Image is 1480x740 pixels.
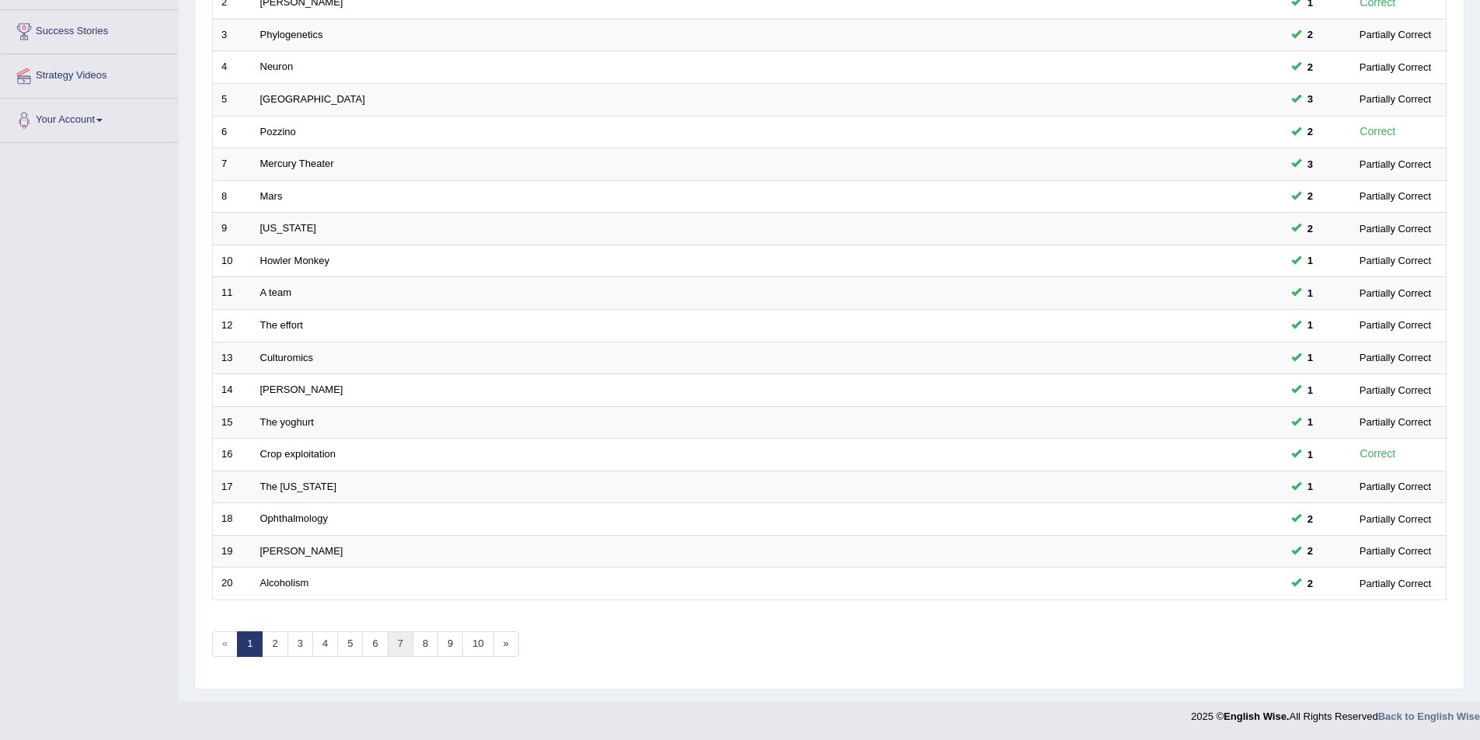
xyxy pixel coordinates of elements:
[1353,91,1437,107] div: Partially Correct
[1301,575,1319,592] span: You can still take this question
[213,277,252,310] td: 11
[388,631,413,657] a: 7
[1301,252,1319,269] span: You can still take this question
[1353,59,1437,75] div: Partially Correct
[260,384,343,395] a: [PERSON_NAME]
[260,319,303,331] a: The effort
[312,631,338,657] a: 4
[1353,511,1437,527] div: Partially Correct
[1301,285,1319,301] span: You can still take this question
[260,416,314,428] a: The yoghurt
[1301,59,1319,75] span: You can still take this question
[1301,317,1319,333] span: You can still take this question
[213,342,252,374] td: 13
[213,19,252,51] td: 3
[1353,543,1437,559] div: Partially Correct
[213,309,252,342] td: 12
[260,512,328,524] a: Ophthalmology
[213,471,252,503] td: 17
[1353,221,1437,237] div: Partially Correct
[1,54,178,93] a: Strategy Videos
[1353,252,1437,269] div: Partially Correct
[287,631,313,657] a: 3
[1301,156,1319,172] span: You can still take this question
[260,255,330,266] a: Howler Monkey
[437,631,463,657] a: 9
[213,503,252,536] td: 18
[1353,349,1437,366] div: Partially Correct
[1301,123,1319,140] span: You can still take this question
[260,29,323,40] a: Phylogenetics
[1301,221,1319,237] span: You can still take this question
[413,631,438,657] a: 8
[213,406,252,439] td: 15
[213,245,252,277] td: 10
[212,631,238,657] span: «
[260,190,283,202] a: Mars
[260,158,334,169] a: Mercury Theater
[1,10,178,49] a: Success Stories
[213,439,252,471] td: 16
[260,448,336,460] a: Crop exploitation
[260,577,309,589] a: Alcoholism
[213,116,252,148] td: 6
[1378,710,1480,722] a: Back to English Wise
[213,568,252,600] td: 20
[1353,26,1437,43] div: Partially Correct
[1353,317,1437,333] div: Partially Correct
[493,631,519,657] a: »
[1191,701,1480,724] div: 2025 © All Rights Reserved
[213,51,252,84] td: 4
[1301,382,1319,398] span: You can still take this question
[1353,188,1437,204] div: Partially Correct
[1301,478,1319,495] span: You can still take this question
[213,374,252,407] td: 14
[1353,123,1402,141] div: Correct
[337,631,363,657] a: 5
[262,631,287,657] a: 2
[1301,188,1319,204] span: You can still take this question
[1301,511,1319,527] span: You can still take this question
[1301,349,1319,366] span: You can still take this question
[1353,382,1437,398] div: Partially Correct
[260,93,365,105] a: [GEOGRAPHIC_DATA]
[213,180,252,213] td: 8
[260,352,314,363] a: Culturomics
[260,545,343,557] a: [PERSON_NAME]
[260,481,337,492] a: The [US_STATE]
[462,631,493,657] a: 10
[1353,478,1437,495] div: Partially Correct
[237,631,263,657] a: 1
[1353,414,1437,430] div: Partially Correct
[362,631,388,657] a: 6
[1301,26,1319,43] span: You can still take this question
[260,222,316,234] a: [US_STATE]
[213,148,252,181] td: 7
[260,287,291,298] a: A team
[1301,446,1319,463] span: You can still take this question
[1353,575,1437,592] div: Partially Correct
[1353,156,1437,172] div: Partially Correct
[1301,543,1319,559] span: You can still take this question
[1,99,178,137] a: Your Account
[1224,710,1289,722] strong: English Wise.
[1353,285,1437,301] div: Partially Correct
[213,84,252,116] td: 5
[260,61,294,72] a: Neuron
[213,535,252,568] td: 19
[260,126,296,137] a: Pozzino
[213,213,252,245] td: 9
[1353,445,1402,463] div: Correct
[1301,414,1319,430] span: You can still take this question
[1301,91,1319,107] span: You can still take this question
